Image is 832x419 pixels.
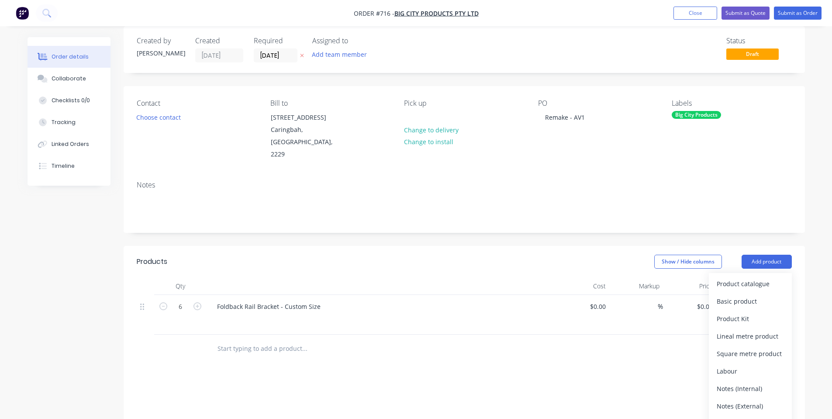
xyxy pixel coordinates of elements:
[137,99,256,107] div: Contact
[312,37,400,45] div: Assigned to
[28,133,110,155] button: Linked Orders
[52,140,89,148] div: Linked Orders
[742,255,792,269] button: Add product
[394,9,479,17] a: Big City Products Pty Ltd
[717,277,784,290] div: Product catalogue
[131,111,185,123] button: Choose contact
[556,277,610,295] div: Cost
[263,111,351,161] div: [STREET_ADDRESS]Caringbah, [GEOGRAPHIC_DATA], 2229
[404,99,524,107] div: Pick up
[709,363,792,380] button: Labour
[28,90,110,111] button: Checklists 0/0
[210,300,328,313] div: Foldback Rail Bracket - Custom Size
[52,75,86,83] div: Collaborate
[673,7,717,20] button: Close
[28,68,110,90] button: Collaborate
[709,380,792,398] button: Notes (Internal)
[658,301,663,312] span: %
[270,99,390,107] div: Bill to
[28,46,110,68] button: Order details
[663,277,717,295] div: Price
[195,37,243,45] div: Created
[717,295,784,308] div: Basic product
[137,37,185,45] div: Created by
[307,48,371,60] button: Add team member
[52,162,75,170] div: Timeline
[709,398,792,415] button: Notes (External)
[672,99,791,107] div: Labels
[609,277,663,295] div: Markup
[717,347,784,360] div: Square metre product
[154,277,207,295] div: Qty
[137,48,185,58] div: [PERSON_NAME]
[16,7,29,20] img: Factory
[709,310,792,328] button: Product Kit
[726,37,792,45] div: Status
[709,328,792,345] button: Lineal metre product
[717,365,784,377] div: Labour
[672,111,721,119] div: Big City Products
[774,7,822,20] button: Submit as Order
[28,155,110,177] button: Timeline
[722,7,770,20] button: Submit as Quote
[399,124,463,135] button: Change to delivery
[271,124,343,160] div: Caringbah, [GEOGRAPHIC_DATA], 2229
[717,400,784,412] div: Notes (External)
[354,9,394,17] span: Order #716 -
[254,37,302,45] div: Required
[654,255,722,269] button: Show / Hide columns
[52,53,89,61] div: Order details
[717,312,784,325] div: Product Kit
[271,111,343,124] div: [STREET_ADDRESS]
[52,118,76,126] div: Tracking
[137,256,167,267] div: Products
[717,382,784,395] div: Notes (Internal)
[709,293,792,310] button: Basic product
[726,48,779,59] span: Draft
[538,99,658,107] div: PO
[28,111,110,133] button: Tracking
[709,275,792,293] button: Product catalogue
[312,48,372,60] button: Add team member
[52,97,90,104] div: Checklists 0/0
[538,111,592,124] div: Remake - AV1
[717,330,784,343] div: Lineal metre product
[217,340,392,357] input: Start typing to add a product...
[137,181,792,189] div: Notes
[399,136,458,148] button: Change to install
[709,345,792,363] button: Square metre product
